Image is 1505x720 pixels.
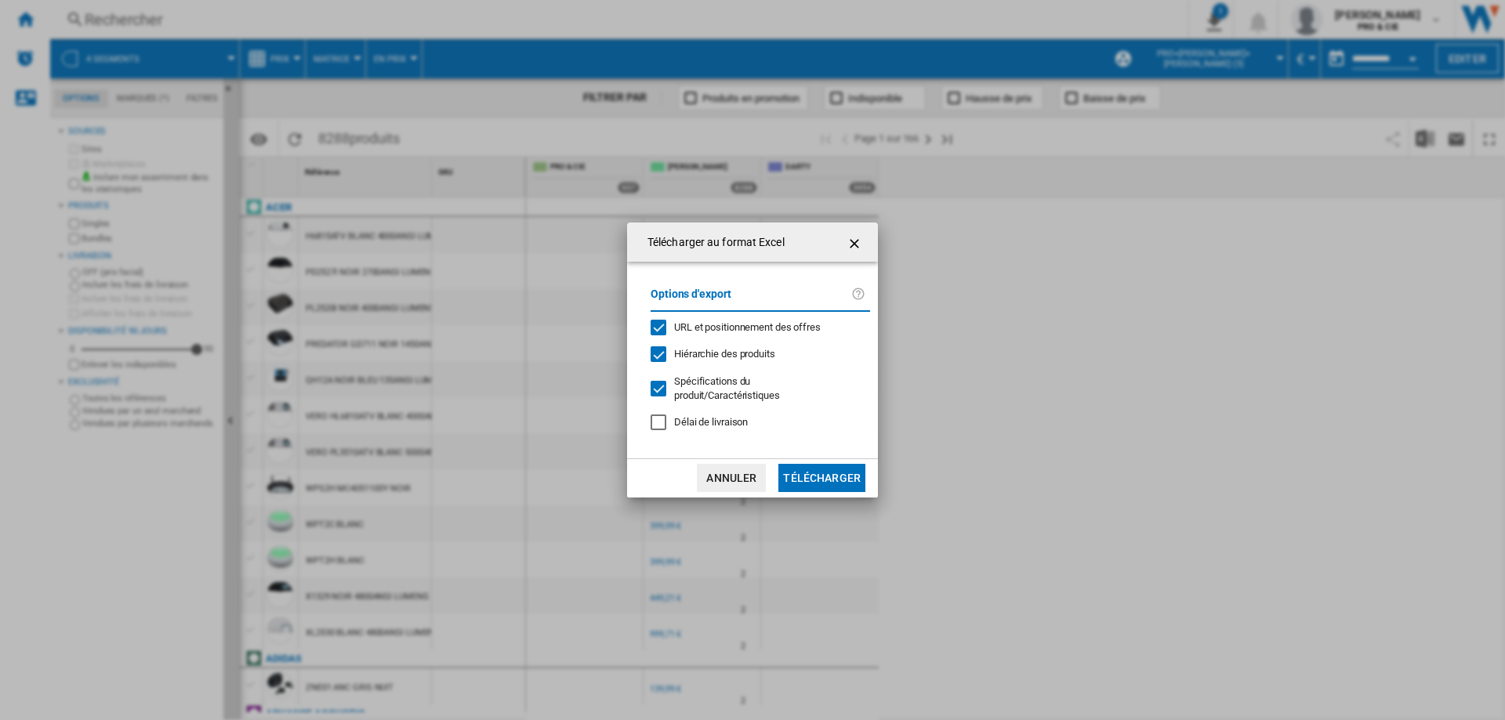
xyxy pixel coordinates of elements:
span: Hiérarchie des produits [674,348,775,360]
md-checkbox: Délai de livraison [651,415,870,430]
button: Télécharger [778,464,865,492]
span: URL et positionnement des offres [674,321,821,333]
ng-md-icon: getI18NText('BUTTONS.CLOSE_DIALOG') [847,234,865,253]
md-dialog: Télécharger au ... [627,223,878,497]
button: getI18NText('BUTTONS.CLOSE_DIALOG') [840,226,872,258]
span: Délai de livraison [674,416,748,428]
div: S'applique uniquement à la vision catégorie [674,374,858,403]
span: Spécifications du produit/Caractéristiques [674,375,780,401]
md-checkbox: URL et positionnement des offres [651,320,858,335]
label: Options d'export [651,285,851,314]
h4: Télécharger au format Excel [640,235,785,251]
button: Annuler [697,464,766,492]
md-checkbox: Hiérarchie des produits [651,347,858,362]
